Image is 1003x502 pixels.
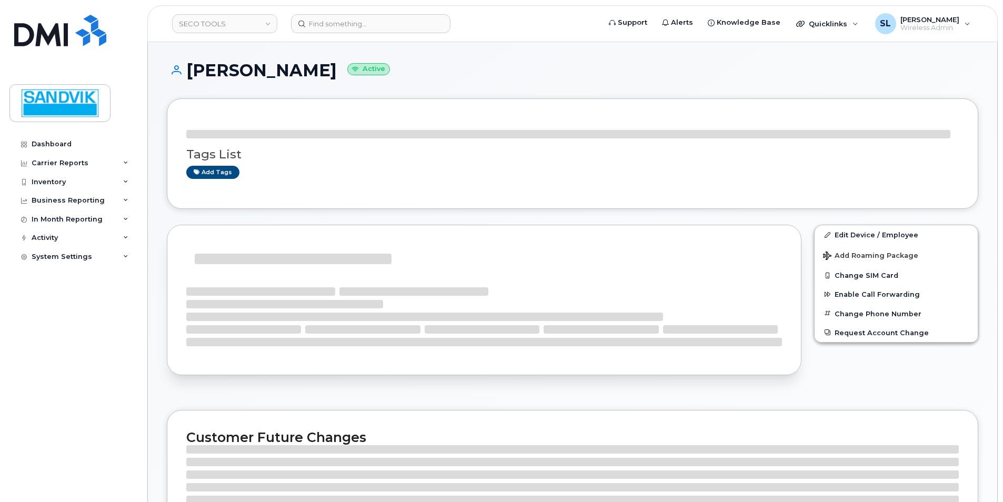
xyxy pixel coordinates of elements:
h1: [PERSON_NAME] [167,61,978,79]
button: Add Roaming Package [815,244,978,266]
h3: Tags List [186,148,959,161]
button: Change Phone Number [815,304,978,323]
button: Enable Call Forwarding [815,285,978,304]
small: Active [347,63,390,75]
a: Add tags [186,166,239,179]
span: Enable Call Forwarding [835,290,920,298]
h2: Customer Future Changes [186,429,959,445]
a: Edit Device / Employee [815,225,978,244]
button: Change SIM Card [815,266,978,285]
span: Add Roaming Package [823,252,918,262]
button: Request Account Change [815,323,978,342]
